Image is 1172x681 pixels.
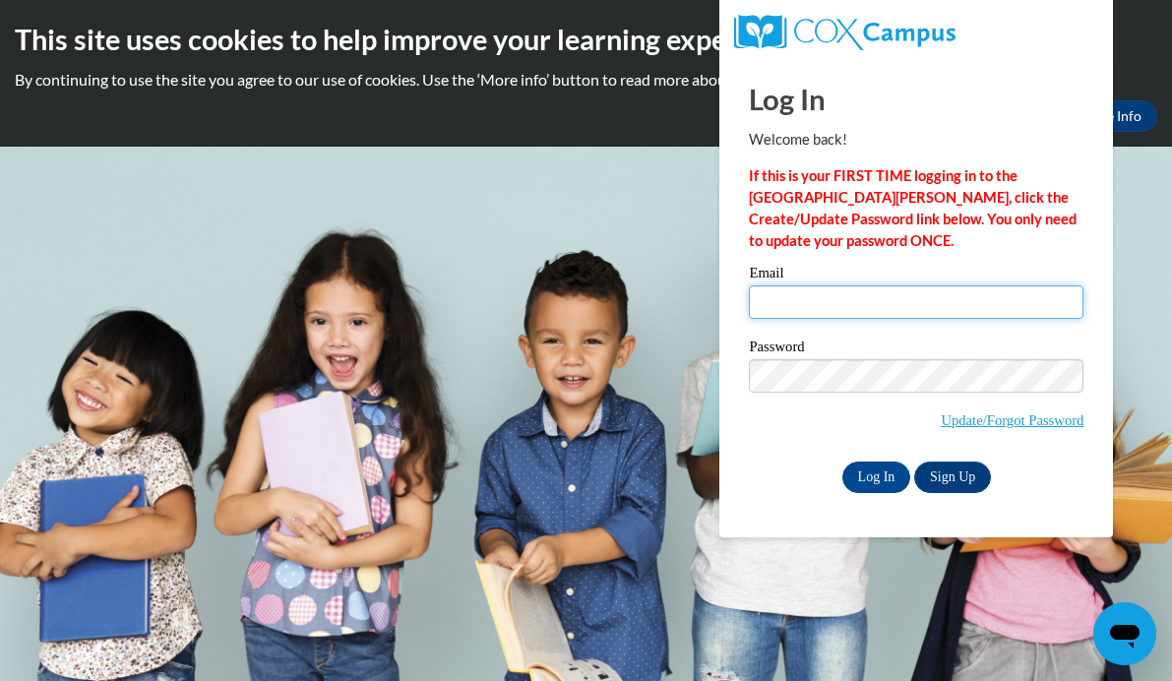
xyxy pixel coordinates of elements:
h1: Log In [749,79,1083,119]
a: Update/Forgot Password [941,412,1083,428]
iframe: Button to launch messaging window [1093,602,1156,665]
label: Password [749,340,1083,359]
strong: If this is your FIRST TIME logging in to the [GEOGRAPHIC_DATA][PERSON_NAME], click the Create/Upd... [749,167,1077,249]
label: Email [749,266,1083,285]
p: Welcome back! [749,129,1083,151]
h2: This site uses cookies to help improve your learning experience. [15,20,1157,59]
p: By continuing to use the site you agree to our use of cookies. Use the ‘More info’ button to read... [15,69,1157,91]
input: Log In [842,462,911,493]
img: COX Campus [734,15,955,50]
a: Sign Up [914,462,991,493]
